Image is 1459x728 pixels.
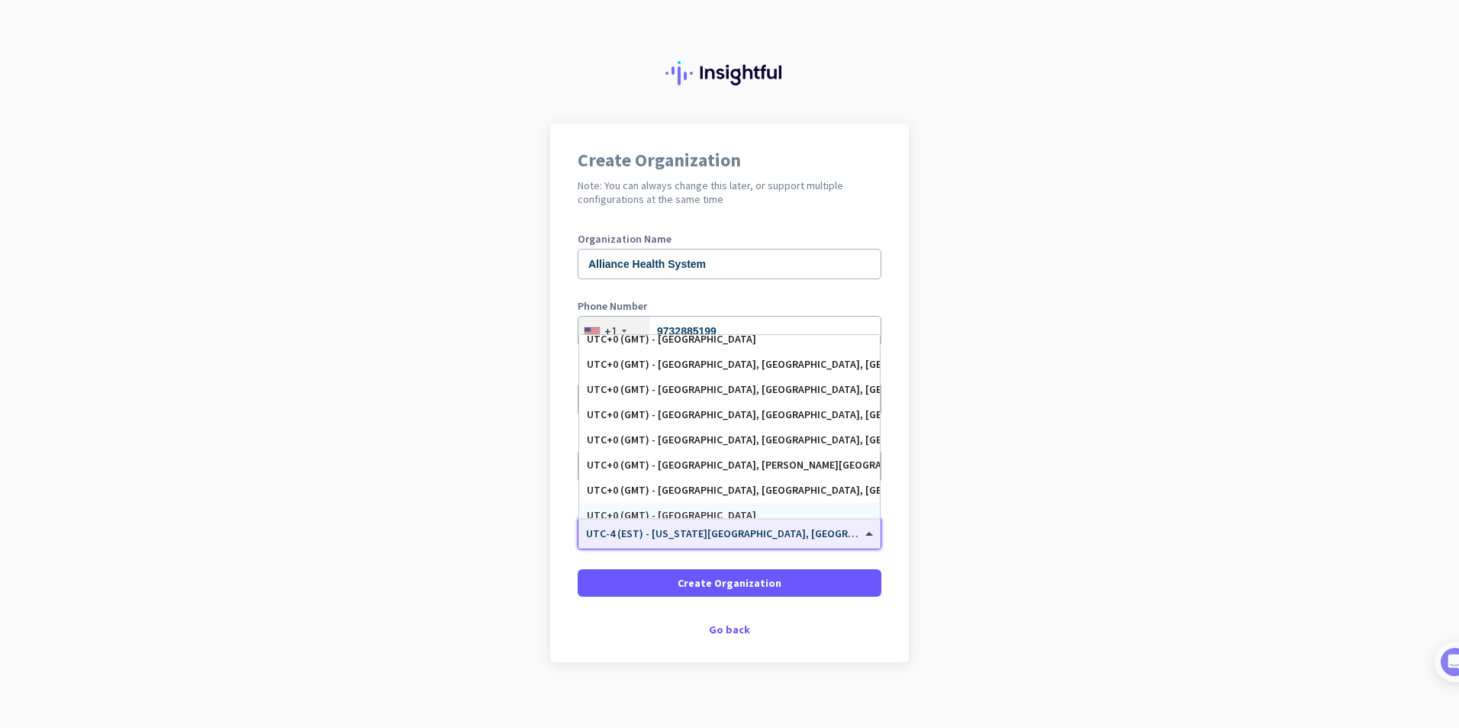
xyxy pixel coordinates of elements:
input: 201-555-0123 [578,316,881,346]
span: Create Organization [678,575,781,591]
div: Options List [579,335,880,518]
div: UTC+0 (GMT) - [GEOGRAPHIC_DATA], [GEOGRAPHIC_DATA], [GEOGRAPHIC_DATA], [GEOGRAPHIC_DATA] [587,383,872,396]
label: Organization language [578,368,689,378]
h1: Create Organization [578,151,881,169]
div: Go back [578,624,881,635]
label: Organization Time Zone [578,502,881,513]
div: UTC+0 (GMT) - [GEOGRAPHIC_DATA], [GEOGRAPHIC_DATA], [GEOGRAPHIC_DATA], [GEOGRAPHIC_DATA] [587,433,872,446]
div: UTC+0 (GMT) - [GEOGRAPHIC_DATA], [PERSON_NAME][GEOGRAPHIC_DATA], [GEOGRAPHIC_DATA], [GEOGRAPHIC_D... [587,459,872,472]
input: What is the name of your organization? [578,249,881,279]
div: UTC+0 (GMT) - [GEOGRAPHIC_DATA], [GEOGRAPHIC_DATA], [GEOGRAPHIC_DATA], [GEOGRAPHIC_DATA] [587,358,872,371]
button: Create Organization [578,569,881,597]
div: UTC+0 (GMT) - [GEOGRAPHIC_DATA], [GEOGRAPHIC_DATA], [GEOGRAPHIC_DATA], [GEOGRAPHIC_DATA] [587,484,872,497]
div: UTC+0 (GMT) - [GEOGRAPHIC_DATA] [587,509,872,522]
label: Organization Name [578,234,881,244]
img: Insightful [665,61,794,85]
label: Organization Size (Optional) [578,435,881,446]
div: +1 [604,324,617,339]
div: UTC+0 (GMT) - [GEOGRAPHIC_DATA], [GEOGRAPHIC_DATA], [GEOGRAPHIC_DATA][PERSON_NAME][GEOGRAPHIC_DATA] [587,408,872,421]
h2: Note: You can always change this later, or support multiple configurations at the same time [578,179,881,206]
label: Phone Number [578,301,881,311]
div: UTC+0 (GMT) - [GEOGRAPHIC_DATA] [587,333,872,346]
